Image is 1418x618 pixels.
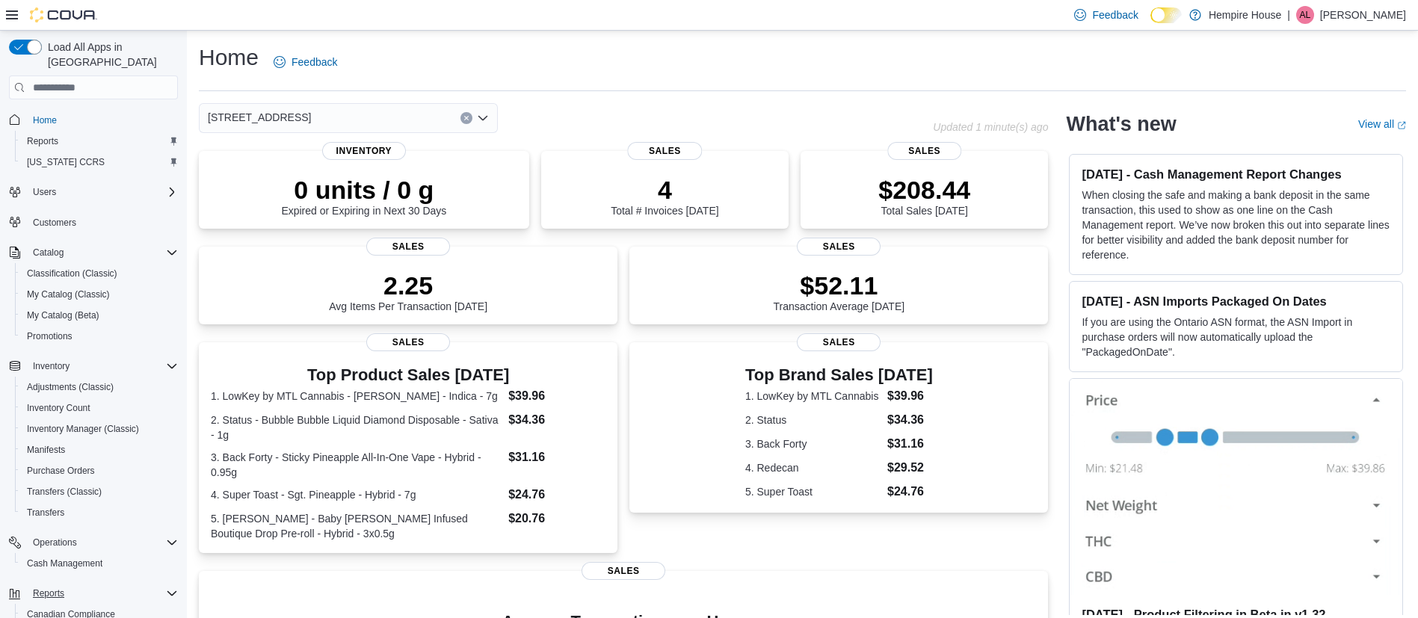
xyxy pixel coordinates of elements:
a: Reports [21,132,64,150]
span: My Catalog (Classic) [21,285,178,303]
button: Reports [15,131,184,152]
a: Manifests [21,441,71,459]
div: Total Sales [DATE] [878,175,970,217]
a: [US_STATE] CCRS [21,153,111,171]
button: [US_STATE] CCRS [15,152,184,173]
dd: $31.16 [887,435,933,453]
dt: 4. Redecan [745,460,881,475]
span: Inventory [33,360,70,372]
dt: 2. Status [745,412,881,427]
input: Dark Mode [1150,7,1182,23]
p: 4 [611,175,718,205]
span: Transfers (Classic) [27,486,102,498]
button: Open list of options [477,112,489,124]
div: Total # Invoices [DATE] [611,175,718,217]
span: My Catalog (Beta) [27,309,99,321]
p: $52.11 [774,271,905,300]
dt: 5. Super Toast [745,484,881,499]
span: Classification (Classic) [21,265,178,282]
dd: $24.76 [508,486,605,504]
h3: Top Brand Sales [DATE] [745,366,933,384]
button: Inventory [3,356,184,377]
a: Cash Management [21,554,108,572]
button: Manifests [15,439,184,460]
span: Customers [27,213,178,232]
span: Adjustments (Classic) [21,378,178,396]
a: Home [27,111,63,129]
dd: $29.52 [887,459,933,477]
span: Sales [628,142,702,160]
button: Promotions [15,326,184,347]
span: Manifests [27,444,65,456]
button: Cash Management [15,553,184,574]
button: Operations [3,532,184,553]
span: My Catalog (Classic) [27,288,110,300]
span: Cash Management [21,554,178,572]
button: Adjustments (Classic) [15,377,184,398]
h3: [DATE] - ASN Imports Packaged On Dates [1082,294,1390,309]
a: Purchase Orders [21,462,101,480]
svg: External link [1397,121,1406,130]
a: Transfers [21,504,70,522]
span: Load All Apps in [GEOGRAPHIC_DATA] [42,40,178,69]
a: Transfers (Classic) [21,483,108,501]
button: Users [3,182,184,203]
button: Catalog [27,244,70,262]
div: Andre Lochan [1296,6,1314,24]
button: Reports [27,584,70,602]
dd: $39.96 [887,387,933,405]
span: Home [33,114,57,126]
a: Adjustments (Classic) [21,378,120,396]
span: Inventory [27,357,178,375]
span: Classification (Classic) [27,268,117,279]
a: View allExternal link [1358,118,1406,130]
button: Operations [27,534,83,551]
p: Updated 1 minute(s) ago [933,121,1048,133]
button: My Catalog (Beta) [15,305,184,326]
p: 2.25 [329,271,487,300]
span: Users [33,186,56,198]
a: Inventory Manager (Classic) [21,420,145,438]
dd: $39.96 [508,387,605,405]
span: Manifests [21,441,178,459]
h2: What's new [1066,112,1176,136]
dd: $34.36 [887,411,933,429]
span: Promotions [27,330,73,342]
p: | [1287,6,1290,24]
button: Catalog [3,242,184,263]
span: Sales [797,333,881,351]
span: Sales [366,333,450,351]
span: Reports [33,587,64,599]
span: Feedback [292,55,337,69]
span: Reports [27,584,178,602]
dd: $34.36 [508,411,605,429]
dd: $31.16 [508,448,605,466]
a: Inventory Count [21,399,96,417]
button: Transfers [15,502,184,523]
button: Transfers (Classic) [15,481,184,502]
dt: 2. Status - Bubble Bubble Liquid Diamond Disposable - Sativa - 1g [211,412,502,442]
span: Inventory Count [27,402,90,414]
a: Customers [27,214,82,232]
span: Operations [27,534,178,551]
button: Classification (Classic) [15,263,184,284]
span: My Catalog (Beta) [21,306,178,324]
img: Cova [30,7,97,22]
span: Purchase Orders [27,465,95,477]
span: Inventory Count [21,399,178,417]
button: My Catalog (Classic) [15,284,184,305]
a: Promotions [21,327,78,345]
span: Users [27,183,178,201]
p: [PERSON_NAME] [1320,6,1406,24]
button: Inventory [27,357,75,375]
span: [US_STATE] CCRS [27,156,105,168]
span: Transfers (Classic) [21,483,178,501]
dt: 4. Super Toast - Sgt. Pineapple - Hybrid - 7g [211,487,502,502]
span: Operations [33,537,77,549]
p: 0 units / 0 g [281,175,446,205]
span: Inventory [322,142,406,160]
button: Clear input [460,112,472,124]
h1: Home [199,43,259,72]
dd: $20.76 [508,510,605,528]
